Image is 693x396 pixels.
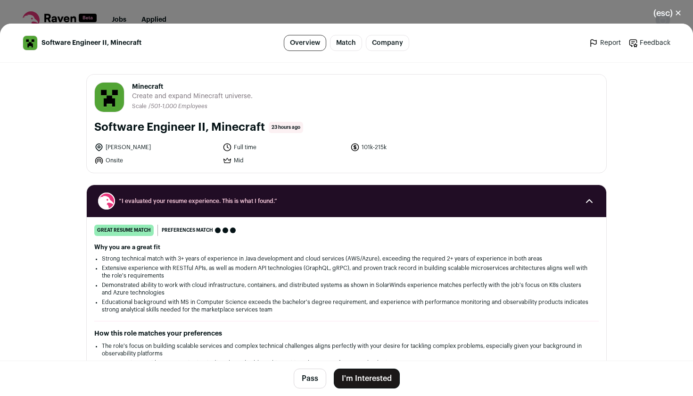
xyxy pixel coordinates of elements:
[102,359,591,367] li: Your experience with Azure monitoring is directly applicable to this position's heavy use of Azur...
[94,156,217,165] li: Onsite
[284,35,326,51] a: Overview
[223,143,345,152] li: Full time
[642,3,693,24] button: Close modal
[102,281,591,296] li: Demonstrated ability to work with cloud infrastructure, containers, and distributed systems as sh...
[94,244,599,251] h2: Why you are a great fit
[366,35,409,51] a: Company
[132,92,253,101] span: Create and expand Minecraft universe.
[294,369,326,388] button: Pass
[23,36,37,50] img: 3cfcae9f11cb8aac1d818c3a540698a31752c8efe31c8214e9188e7b898b43ec.jpg
[94,120,265,135] h1: Software Engineer II, Minecraft
[151,103,207,109] span: 501-1,000 Employees
[102,255,591,262] li: Strong technical match with 3+ years of experience in Java development and cloud services (AWS/Az...
[119,197,574,205] span: “I evaluated your resume experience. This is what I found.”
[132,103,148,110] li: Scale
[95,83,124,112] img: 3cfcae9f11cb8aac1d818c3a540698a31752c8efe31c8214e9188e7b898b43ec.jpg
[628,38,670,48] a: Feedback
[132,82,253,92] span: Minecraft
[94,143,217,152] li: [PERSON_NAME]
[41,38,141,48] span: Software Engineer II, Minecraft
[102,264,591,279] li: Extensive experience with RESTful APIs, as well as modern API technologies (GraphQL, gRPC), and p...
[223,156,345,165] li: Mid
[330,35,362,51] a: Match
[102,342,591,357] li: The role's focus on building scalable services and complex technical challenges aligns perfectly ...
[94,329,599,338] h2: How this role matches your preferences
[148,103,207,110] li: /
[102,298,591,313] li: Educational background with MS in Computer Science exceeds the bachelor's degree requirement, and...
[269,122,303,133] span: 23 hours ago
[94,225,154,236] div: great resume match
[589,38,621,48] a: Report
[162,226,213,235] span: Preferences match
[334,369,400,388] button: I'm Interested
[350,143,473,152] li: 101k-215k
